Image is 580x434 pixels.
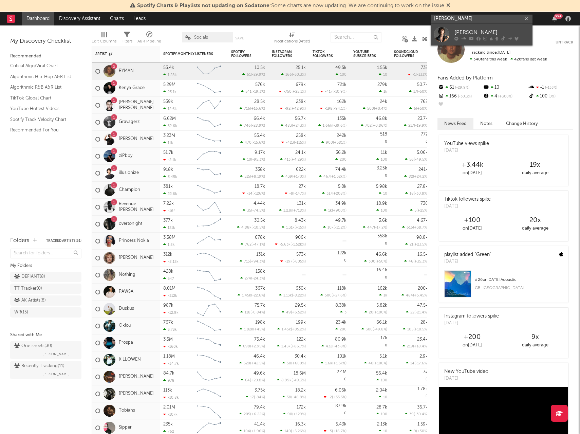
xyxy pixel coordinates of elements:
[441,161,504,169] div: +3.44k
[297,201,306,206] div: 131k
[367,107,374,111] span: 500
[319,174,347,179] div: ( )
[497,95,512,98] span: +300 %
[296,133,306,138] div: 258k
[421,66,428,70] div: 732
[243,157,265,162] div: ( )
[247,209,251,213] span: 35
[280,106,306,111] div: ( )
[293,90,305,94] span: +25.1 %
[119,255,154,261] a: [PERSON_NAME]
[547,95,556,98] span: 0 %
[365,124,372,128] span: 702
[119,119,140,125] a: Gravagerz
[42,370,70,378] span: [PERSON_NAME]
[243,208,265,213] div: ( )
[404,174,428,179] div: ( )
[252,90,264,94] span: -19.3 %
[361,123,387,128] div: ( )
[377,83,387,87] div: 279k
[119,323,131,329] a: Oklou
[331,175,345,179] span: +1.32k %
[10,73,75,80] a: Algorithmic Hip-Hop A&R List
[119,272,135,278] a: Nothing
[10,249,81,258] input: Search for folders...
[235,36,244,40] button: Save
[504,169,566,177] div: daily average
[444,196,491,203] div: Tiktok followers spike
[333,124,345,128] span: -39.6 %
[528,83,573,92] div: -1
[470,57,547,61] span: 426 fans last week
[334,90,345,94] span: -10.9 %
[242,72,265,77] div: ( )
[279,89,306,94] div: ( )
[194,165,224,182] svg: Chart title
[437,101,483,110] div: --
[163,73,177,77] div: 1.28k
[194,97,224,114] svg: Chart title
[328,209,332,213] span: 1k
[437,92,483,101] div: 166
[441,169,504,177] div: on [DATE]
[375,107,386,111] span: +0.4 %
[286,141,294,145] span: -423
[119,221,142,227] a: overtonight
[353,50,377,58] div: YouTube Subscribers
[163,90,176,94] div: 23.1k
[504,216,566,224] div: 20 x
[272,50,296,58] div: Instagram Followers
[353,131,387,147] div: 0
[10,52,81,60] div: Recommended
[454,86,469,90] span: -29.9 %
[383,90,387,94] span: 1k
[470,51,510,55] span: Tracking Since: [DATE]
[240,123,265,128] div: ( )
[334,141,345,145] span: +581 %
[119,100,156,111] a: [PERSON_NAME] [PERSON_NAME]
[417,107,427,111] span: +50 %
[254,201,265,206] div: 4.44k
[418,90,427,94] span: -50 %
[252,209,264,213] span: -74.5 %
[163,209,176,213] div: -164
[383,192,387,196] span: 10
[14,342,52,350] div: One sheets ( 30 )
[431,15,532,23] input: Search for artists
[10,62,75,70] a: Critical Algo/Viral Chart
[252,141,264,145] span: -15.6 %
[283,90,292,94] span: -750
[92,37,116,46] div: Edit Columns
[444,147,489,154] div: [DATE]
[437,83,483,92] div: 61
[293,209,305,213] span: +718 %
[408,124,414,128] span: 217
[245,141,251,145] span: 470
[285,124,292,128] span: 483
[394,131,428,147] div: 0
[137,3,269,8] span: Spotify Charts & Playlists not updating on Sodatone
[163,167,173,172] div: 918k
[163,184,173,189] div: 381k
[323,124,332,128] span: 1.66k
[255,66,265,70] div: 10.5k
[163,150,173,155] div: 51.7k
[410,208,428,213] div: ( )
[137,3,444,8] span: : Some charts are now updating. We are continuing to work on the issue
[10,37,81,46] div: My Discovery Checklist
[323,175,330,179] span: 467
[14,308,28,317] div: WR ( 15 )
[337,133,347,138] div: 242k
[10,105,75,112] a: YouTube Hottest Videos
[10,272,81,282] a: DEFIANT(8)
[242,191,265,196] div: ( )
[409,89,428,94] div: ( )
[274,29,310,49] div: Notifications (Artist)
[554,14,563,19] div: 99 +
[326,192,332,196] span: 317
[42,350,70,358] span: [PERSON_NAME]
[377,166,387,170] div: 3.25k
[324,107,333,111] span: -198
[415,124,427,128] span: -19.9 %
[421,132,428,137] div: 772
